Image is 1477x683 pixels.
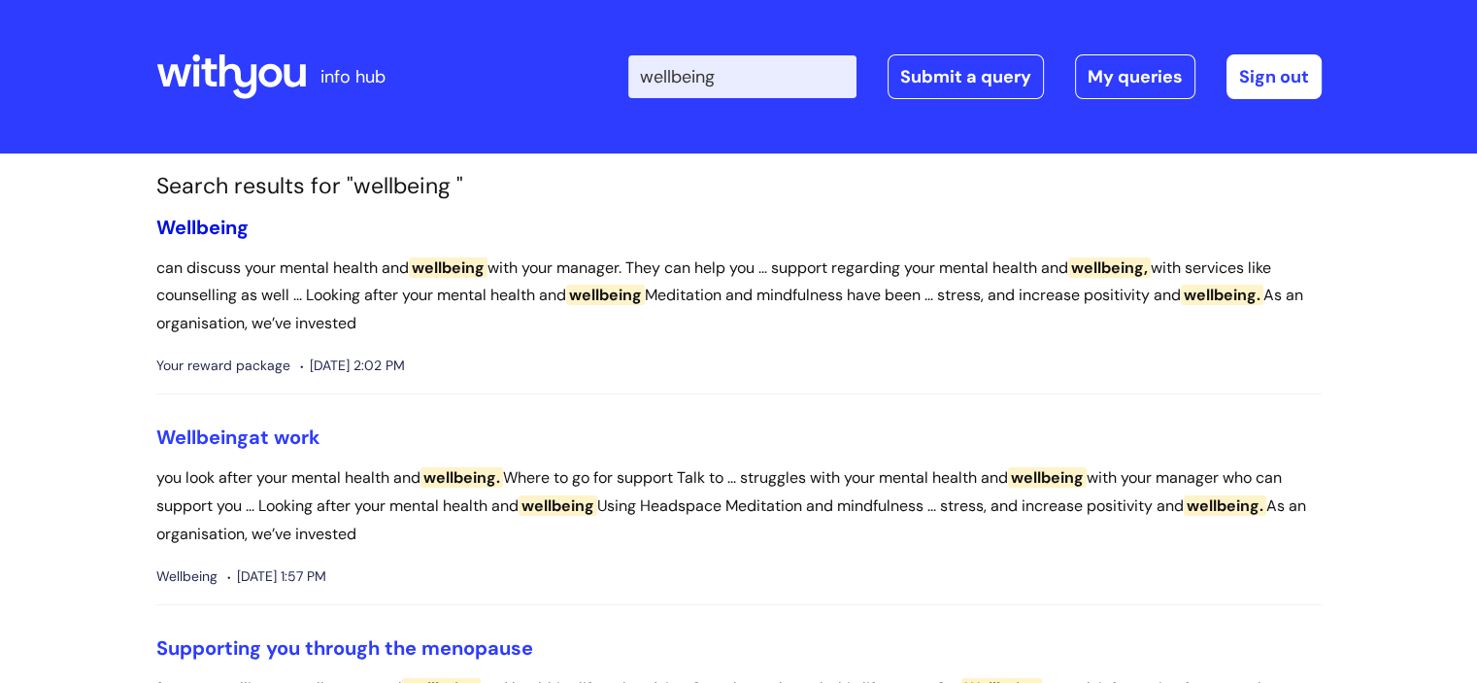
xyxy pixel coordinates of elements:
span: wellbeing. [420,467,503,488]
p: info hub [320,61,386,92]
input: Search [628,55,856,98]
span: wellbeing [519,495,597,516]
span: wellbeing, [1068,257,1151,278]
span: wellbeing. [1184,495,1266,516]
a: Wellbeing [156,215,249,240]
span: Wellbeing [156,564,218,589]
p: can discuss your mental health and with your manager. They can help you ... support regarding you... [156,255,1322,338]
div: | - [628,54,1322,99]
a: Sign out [1226,54,1322,99]
span: wellbeing [566,285,645,305]
span: [DATE] 2:02 PM [300,354,405,378]
p: you look after your mental health and Where to go for support Talk to ... struggles with your men... [156,464,1322,548]
span: Your reward package [156,354,290,378]
span: Wellbeing [156,425,249,450]
a: My queries [1075,54,1195,99]
span: wellbeing [1008,467,1087,488]
span: [DATE] 1:57 PM [227,564,326,589]
a: Submit a query [888,54,1044,99]
span: wellbeing. [1181,285,1263,305]
a: Supporting you through the menopause [156,635,533,661]
span: wellbeing [409,257,487,278]
h1: Search results for "wellbeing " [156,173,1322,200]
a: Wellbeingat work [156,425,320,450]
